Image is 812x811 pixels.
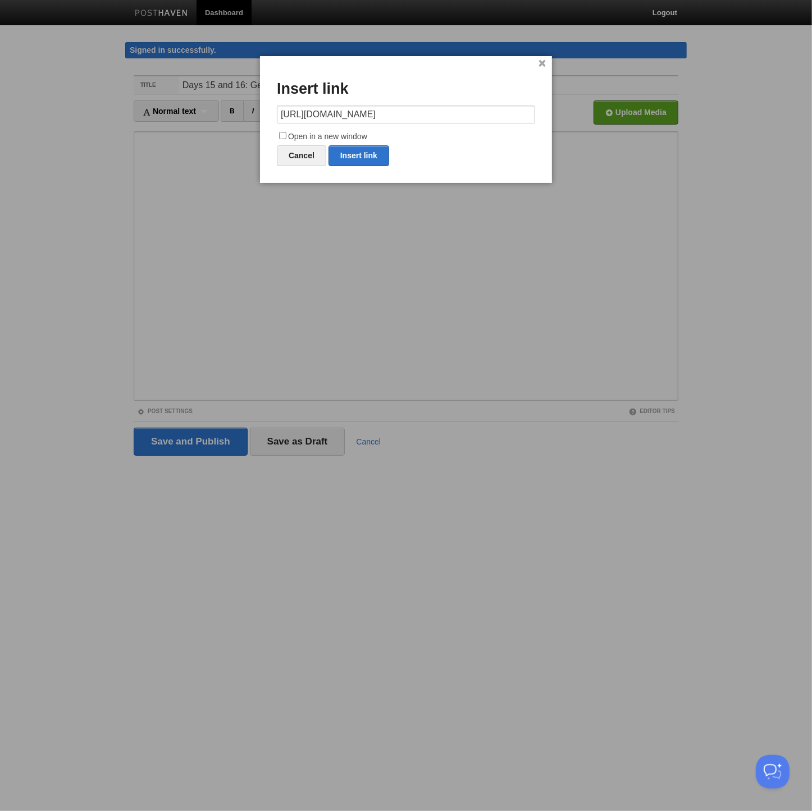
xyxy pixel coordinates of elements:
[277,130,535,144] label: Open in a new window
[279,132,286,139] input: Open in a new window
[329,145,389,166] a: Insert link
[277,81,535,98] h3: Insert link
[756,755,790,789] iframe: Help Scout Beacon - Open
[539,61,546,67] a: ×
[277,145,326,166] a: Cancel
